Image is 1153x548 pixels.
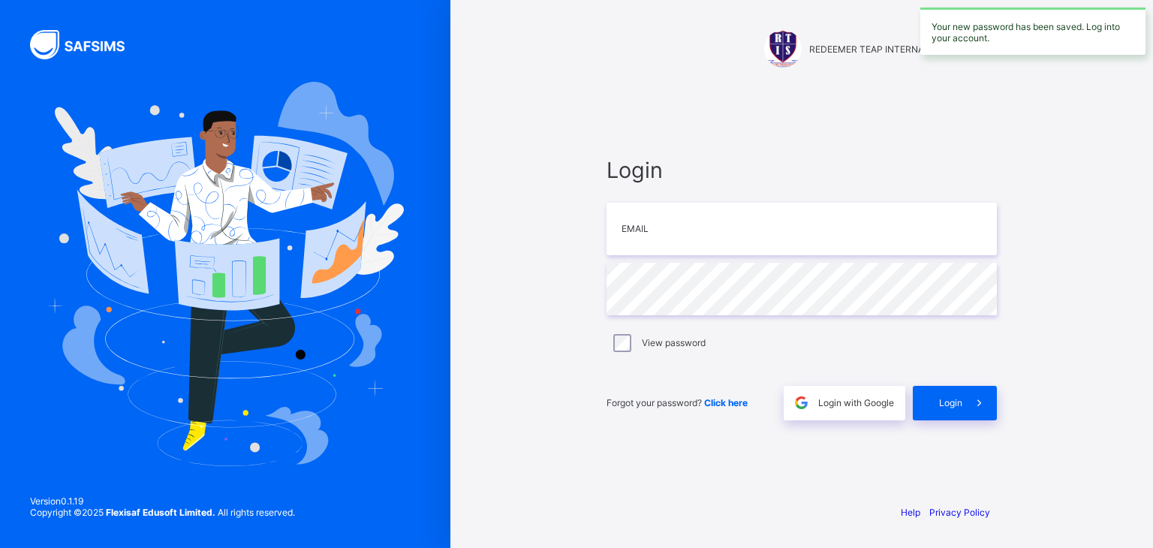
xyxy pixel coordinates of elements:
strong: Flexisaf Edusoft Limited. [106,507,215,518]
a: Privacy Policy [929,507,990,518]
span: Copyright © 2025 All rights reserved. [30,507,295,518]
img: google.396cfc9801f0270233282035f929180a.svg [793,394,810,411]
span: Forgot your password? [607,397,748,408]
img: SAFSIMS Logo [30,30,143,59]
span: Login [607,157,997,183]
div: Your new password has been saved. Log into your account. [920,8,1145,55]
a: Help [901,507,920,518]
img: Hero Image [47,82,404,466]
span: Version 0.1.19 [30,495,295,507]
a: Click here [704,397,748,408]
span: Login [939,397,962,408]
span: Login with Google [818,397,894,408]
span: REDEEMER TEAP INTERNATIONAL SCHOOL [809,44,997,55]
label: View password [642,337,706,348]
